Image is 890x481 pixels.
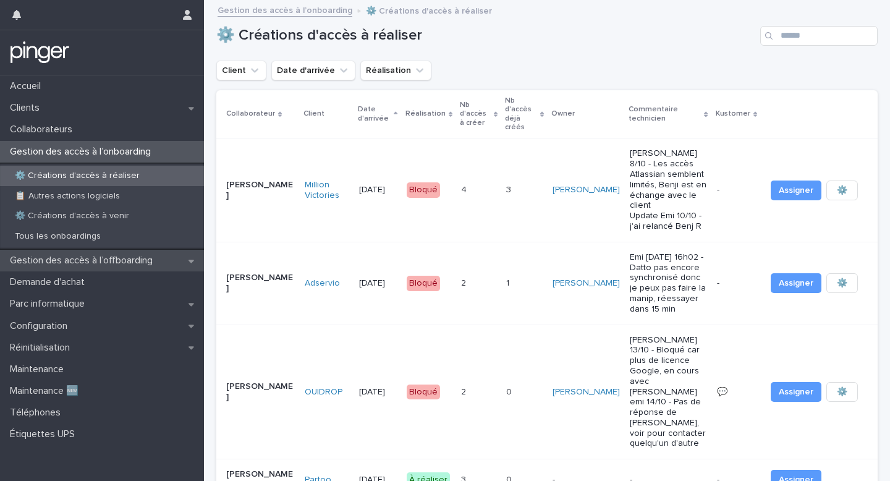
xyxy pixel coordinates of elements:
a: OUIDROP [305,387,342,398]
button: Date d'arrivée [271,61,355,80]
img: mTgBEunGTSyRkCgitkcU [10,40,70,65]
p: Nb d'accès déjà créés [505,94,537,135]
p: - [717,276,722,289]
span: Assigner [779,277,813,289]
input: Search [760,26,878,46]
button: Client [216,61,266,80]
p: Emi [DATE] 16h02 - Datto pas encore synchronisé donc je peux pas faire la manip, réessayer dans 1... [630,252,706,315]
div: Bloqué [407,276,440,291]
p: 1 [506,276,512,289]
a: Gestion des accès à l’onboarding [218,2,352,17]
p: Étiquettes UPS [5,428,85,440]
a: [PERSON_NAME] [553,185,620,195]
span: Assigner [779,386,813,398]
button: Réalisation [360,61,431,80]
h1: ⚙️ Créations d'accès à réaliser [216,27,755,45]
p: Parc informatique [5,298,95,310]
p: 0 [506,385,514,398]
p: Réinitialisation [5,342,80,354]
p: Owner [551,107,575,121]
p: Gestion des accès à l’offboarding [5,255,163,266]
button: ⚙️ [826,382,858,402]
p: ⚙️ Créations d'accès à réaliser [366,3,492,17]
p: [DATE] [359,278,397,289]
p: Client [303,107,324,121]
p: Nb d'accès à créer [460,98,491,130]
a: Million Victories [305,180,349,201]
p: Gestion des accès à l’onboarding [5,146,161,158]
p: [PERSON_NAME] [226,381,295,402]
p: Maintenance [5,364,74,375]
p: Collaborateur [226,107,275,121]
span: Assigner [779,184,813,197]
span: ⚙️ [837,277,847,289]
p: - [717,182,722,195]
button: Assigner [771,181,821,200]
p: [PERSON_NAME] [226,180,295,201]
a: Adservio [305,278,340,289]
p: Collaborateurs [5,124,82,135]
p: 2 [461,276,468,289]
p: ⚙️ Créations d'accès à réaliser [5,171,150,181]
button: ⚙️ [826,273,858,293]
p: Maintenance 🆕 [5,385,88,397]
p: 3 [506,182,514,195]
p: ⚙️ Créations d'accès à venir [5,211,139,221]
button: ⚙️ [826,181,858,200]
p: Kustomer [716,107,750,121]
div: Bloqué [407,385,440,400]
p: Configuration [5,320,77,332]
a: [PERSON_NAME] [553,278,620,289]
span: ⚙️ [837,184,847,197]
div: Bloqué [407,182,440,198]
span: ⚙️ [837,386,847,398]
p: Réalisation [405,107,446,121]
p: [PERSON_NAME] [226,273,295,294]
tr: [PERSON_NAME]Million Victories [DATE]Bloqué44 33 [PERSON_NAME] [PERSON_NAME] 8/10 - Les accès Atl... [216,138,878,242]
p: 4 [461,182,469,195]
p: Commentaire technicien [629,103,701,126]
button: Assigner [771,382,821,402]
p: Clients [5,102,49,114]
a: [PERSON_NAME] [553,387,620,398]
p: 2 [461,385,468,398]
p: 📋 Autres actions logiciels [5,191,130,202]
p: [DATE] [359,185,397,195]
p: Demande d'achat [5,276,95,288]
a: 💬 [717,388,727,396]
button: Assigner [771,273,821,293]
p: Tous les onboardings [5,231,111,242]
p: Téléphones [5,407,70,419]
p: [DATE] [359,387,397,398]
p: [PERSON_NAME] 13/10 - Bloqué car plus de licence Google, en cours avec [PERSON_NAME] emi 14/10 - ... [630,335,706,449]
p: Accueil [5,80,51,92]
p: [PERSON_NAME] 8/10 - Les accès Atlassian semblent limités, Benji est en échange avec le client Up... [630,148,706,231]
tr: [PERSON_NAME]Adservio [DATE]Bloqué22 11 [PERSON_NAME] Emi [DATE] 16h02 - Datto pas encore synchro... [216,242,878,325]
p: Date d'arrivée [358,103,391,126]
tr: [PERSON_NAME]OUIDROP [DATE]Bloqué22 00 [PERSON_NAME] [PERSON_NAME] 13/10 - Bloqué car plus de lic... [216,325,878,459]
